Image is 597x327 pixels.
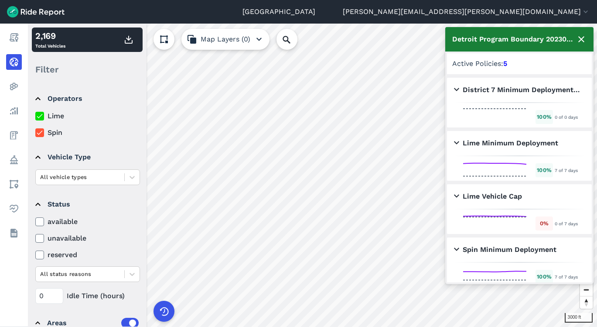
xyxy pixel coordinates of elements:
[35,192,139,217] summary: Status
[565,313,593,323] div: 3000 ft
[6,201,22,217] a: Health
[6,152,22,168] a: Policy
[503,59,507,68] strong: 5
[454,191,522,202] h2: Lime Vehicle Cap
[580,296,593,309] button: Reset bearing to north
[35,127,140,138] label: Spin
[6,30,22,45] a: Report
[35,288,140,304] div: Idle Time (hours)
[555,273,578,281] div: 7 of 7 days
[6,54,22,70] a: Realtime
[35,29,65,50] div: Total Vehicles
[6,176,22,192] a: Areas
[35,217,140,227] label: available
[35,86,139,111] summary: Operators
[276,29,311,50] input: Search Location or Vehicles
[6,79,22,94] a: Heatmaps
[32,56,143,83] div: Filter
[35,233,140,244] label: unavailable
[454,244,556,255] h2: Spin Minimum Deployment
[6,103,22,119] a: Analyze
[580,283,593,296] button: Zoom out
[7,6,65,17] img: Ride Report
[454,85,581,95] h2: District 7 Minimum Deployment - Spin
[35,250,140,260] label: reserved
[6,127,22,143] a: Fees
[452,34,576,45] h1: Detroit Program Boundary 20230718
[35,111,140,121] label: Lime
[536,217,553,230] div: 0 %
[555,220,578,227] div: 0 of 7 days
[555,166,578,174] div: 7 of 7 days
[343,7,590,17] button: [PERSON_NAME][EMAIL_ADDRESS][PERSON_NAME][DOMAIN_NAME]
[555,113,578,121] div: 0 of 0 days
[536,163,553,177] div: 100 %
[452,59,587,69] h2: Active Policies:
[28,24,597,327] canvas: Map
[181,29,270,50] button: Map Layers (0)
[536,110,553,124] div: 100 %
[242,7,315,17] a: [GEOGRAPHIC_DATA]
[6,225,22,241] a: Datasets
[35,145,139,169] summary: Vehicle Type
[454,138,558,148] h2: Lime Minimum Deployment
[536,270,553,283] div: 100 %
[35,29,65,42] div: 2,169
